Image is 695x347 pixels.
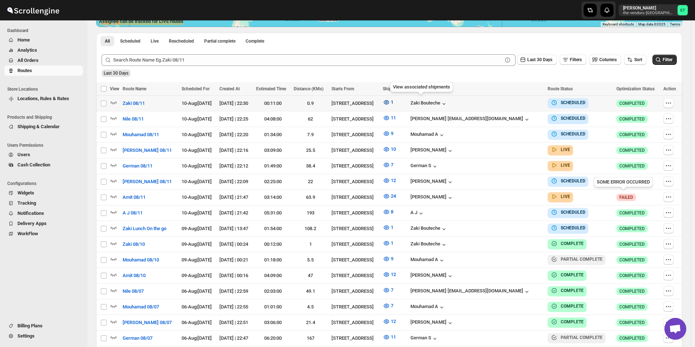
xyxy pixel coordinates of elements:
button: Mouhamad 08/11 [118,129,163,141]
span: Complete [246,38,264,44]
span: [PERSON_NAME] 08/11 [123,178,172,185]
div: [DATE] | 00:21 [219,256,251,264]
button: [PERSON_NAME] 08/07 [118,317,176,328]
span: COMPLETED [619,163,645,169]
span: 09-Aug | [DATE] [182,257,212,263]
span: Widgets [17,190,34,196]
span: 10-Aug | [DATE] [182,116,212,122]
div: 193 [294,209,327,217]
div: [DATE] | 22:47 [219,335,251,342]
div: [PERSON_NAME] [410,319,454,327]
div: [STREET_ADDRESS] [331,319,378,326]
span: 9 [391,256,393,261]
button: PARTIAL COMPLETE [551,334,603,341]
button: 10 [378,143,400,155]
div: 01:49:00 [256,162,290,170]
button: User menu [619,4,688,16]
b: COMPLETE [561,304,584,309]
button: [PERSON_NAME] 08/11 [118,176,176,188]
div: [PERSON_NAME] [EMAIL_ADDRESS][DOMAIN_NAME] [410,116,531,123]
span: Action [663,86,676,91]
span: All Orders [17,58,39,63]
button: [PERSON_NAME] [410,147,454,154]
button: Shipping & Calendar [4,122,83,132]
b: SCHEDULED [561,210,585,215]
div: 0.9 [294,100,327,107]
span: 10-Aug | [DATE] [182,163,212,169]
a: Open chat [664,318,686,340]
span: Zaki 08/10 [123,241,145,248]
div: 02:25:00 [256,178,290,185]
span: COMPLETED [619,210,645,216]
button: All routes [100,36,114,46]
span: Zaki 08/11 [123,100,145,107]
div: [DATE] | 22:09 [219,178,251,185]
span: Amit 08/11 [123,194,146,201]
button: Zaki Bouteche [410,241,448,248]
button: Mouhamad A [410,257,445,264]
div: [DATE] | 22:16 [219,147,251,154]
button: Tracking [4,198,83,208]
span: 06-Aug | [DATE] [182,320,212,325]
span: FAILED [619,194,633,200]
div: 1 [294,241,327,248]
button: Filter [652,55,677,65]
span: Optimization Status [616,86,655,91]
span: Users [17,152,30,157]
p: the-vendors-[GEOGRAPHIC_DATA] [623,11,675,15]
input: Search Route Name Eg.Zaki 08/11 [113,54,503,66]
button: COMPLETE [551,271,584,279]
button: [PERSON_NAME] [EMAIL_ADDRESS][DOMAIN_NAME] [410,288,531,295]
div: 167 [294,335,327,342]
img: ScrollEngine [6,1,60,19]
span: Products and Shipping [7,114,84,120]
button: 12 [378,175,400,186]
span: Filter [663,57,672,62]
span: 09-Aug | [DATE] [182,241,212,247]
span: 09-Aug | [DATE] [182,226,212,231]
span: Shipping & Calendar [17,124,60,129]
span: View [110,86,119,91]
span: 1 [391,225,393,230]
button: 12 [378,316,400,327]
span: Map data ©2025 [638,22,666,26]
button: 9 [378,253,398,265]
div: [DATE] | 22:51 [219,319,251,326]
span: Route Name [123,86,146,91]
b: SCHEDULED [561,131,585,137]
span: Last 30 Days [104,71,128,76]
button: Last 30 Days [517,55,557,65]
b: COMPLETE [561,241,584,246]
button: Locations, Rules & Rates [4,94,83,104]
div: [PERSON_NAME] [410,178,454,186]
div: [STREET_ADDRESS] [331,178,378,185]
span: 10-Aug | [DATE] [182,179,212,184]
span: 1 [391,240,393,246]
button: Zaki Bouteche [410,100,448,107]
span: [PERSON_NAME] 08/11 [123,147,172,154]
button: Keyboard shortcuts [603,22,634,27]
button: Routes [4,66,83,76]
button: 9 [378,128,398,139]
button: COMPLETE [551,287,584,294]
span: 11 [391,115,396,121]
button: COMPLETE [551,303,584,310]
span: COMPLETED [619,100,645,106]
span: 7 [391,303,393,308]
div: [STREET_ADDRESS] [331,272,378,279]
b: PARTIAL COMPLETE [561,257,603,262]
span: Users Permissions [7,142,84,148]
span: Last 30 Days [527,57,552,62]
span: Mouhamad 08/07 [123,303,159,311]
button: Mouhamad 08/10 [118,254,163,266]
button: Notifications [4,208,83,218]
b: SCHEDULED [561,178,585,184]
a: Terms [670,22,680,26]
div: [STREET_ADDRESS] [331,131,378,138]
b: SCHEDULED [561,116,585,121]
span: Scheduled For [182,86,210,91]
div: [DATE] | 22:20 [219,131,251,138]
span: COMPLETED [619,304,645,310]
